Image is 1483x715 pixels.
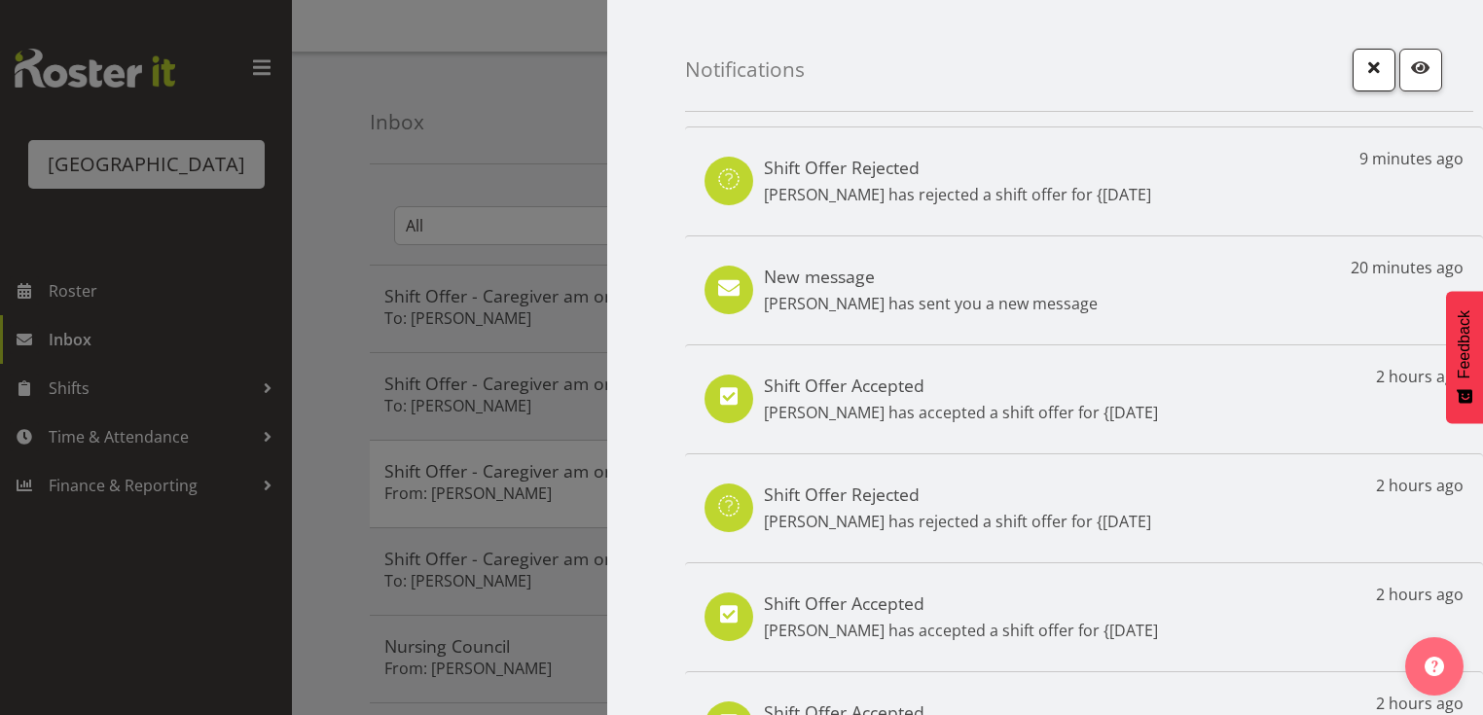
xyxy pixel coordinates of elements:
[764,401,1158,424] p: [PERSON_NAME] has accepted a shift offer for {[DATE]
[764,592,1158,614] h5: Shift Offer Accepted
[1376,583,1464,606] p: 2 hours ago
[1376,474,1464,497] p: 2 hours ago
[764,292,1098,315] p: [PERSON_NAME] has sent you a new message
[764,619,1158,642] p: [PERSON_NAME] has accepted a shift offer for {[DATE]
[1376,692,1464,715] p: 2 hours ago
[1446,291,1483,423] button: Feedback - Show survey
[764,183,1151,206] p: [PERSON_NAME] has rejected a shift offer for {[DATE]
[764,510,1151,533] p: [PERSON_NAME] has rejected a shift offer for {[DATE]
[764,266,1098,287] h5: New message
[764,375,1158,396] h5: Shift Offer Accepted
[764,483,1151,505] h5: Shift Offer Rejected
[1351,256,1464,279] p: 20 minutes ago
[1456,310,1473,378] span: Feedback
[1353,49,1395,91] button: Close
[1425,657,1444,676] img: help-xxl-2.png
[1359,147,1464,170] p: 9 minutes ago
[685,58,805,81] h4: Notifications
[764,157,1151,178] h5: Shift Offer Rejected
[1376,365,1464,388] p: 2 hours ago
[1399,49,1442,91] button: Mark as read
